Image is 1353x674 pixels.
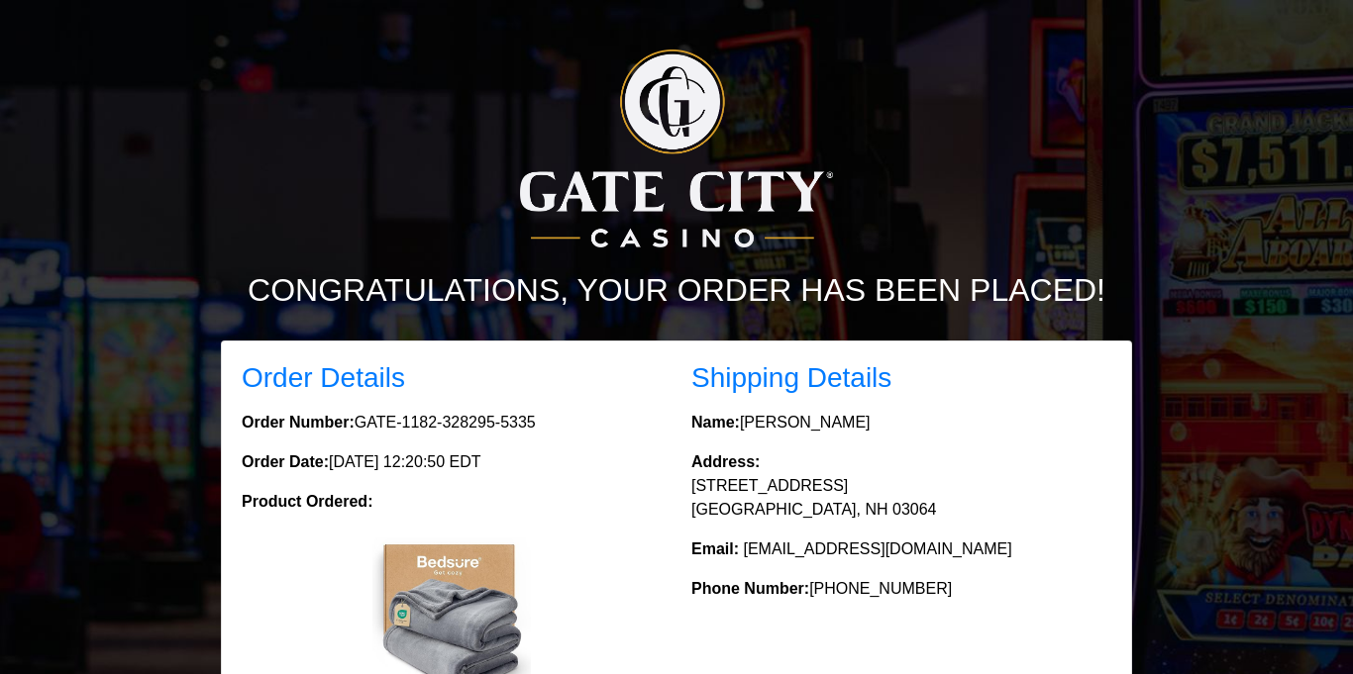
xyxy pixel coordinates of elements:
[691,414,740,431] strong: Name:
[242,411,662,434] p: GATE-1182-328295-5335
[520,49,833,247] img: Logo
[242,493,372,510] strong: Product Ordered:
[242,414,355,431] strong: Order Number:
[691,537,1111,561] p: [EMAIL_ADDRESS][DOMAIN_NAME]
[242,361,662,395] h3: Order Details
[691,577,1111,601] p: [PHONE_NUMBER]
[242,453,329,470] strong: Order Date:
[691,411,1111,434] p: [PERSON_NAME]
[127,271,1226,309] h2: Congratulations, your order has been placed!
[691,453,760,470] strong: Address:
[691,450,1111,522] p: [STREET_ADDRESS] [GEOGRAPHIC_DATA], NH 03064
[691,540,739,557] strong: Email:
[691,361,1111,395] h3: Shipping Details
[691,580,809,597] strong: Phone Number:
[242,450,662,474] p: [DATE] 12:20:50 EDT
